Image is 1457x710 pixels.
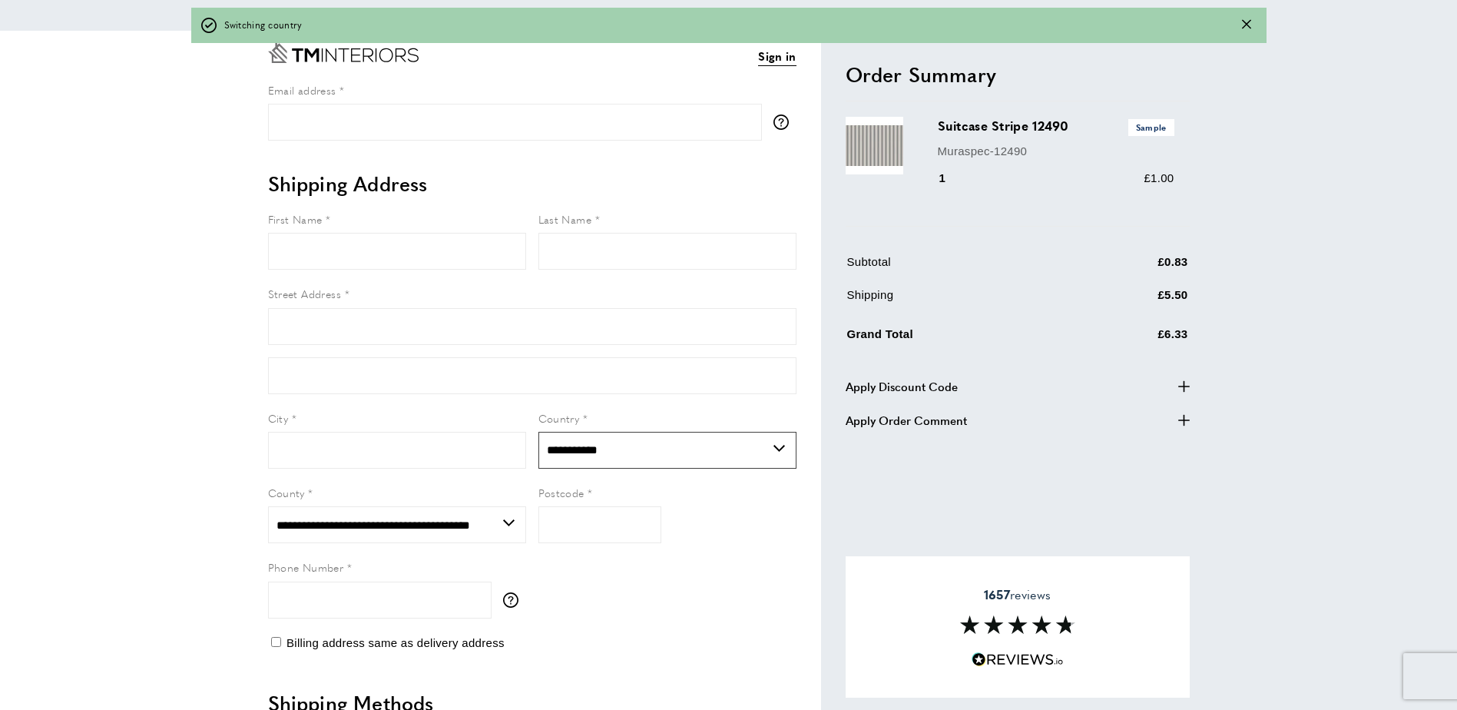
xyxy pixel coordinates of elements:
[846,117,903,174] img: Suitcase Stripe 12490
[268,170,796,197] h2: Shipping Address
[972,652,1064,667] img: Reviews.io 5 stars
[268,82,336,98] span: Email address
[1144,171,1174,184] span: £1.00
[938,117,1174,135] h3: Suitcase Stripe 12490
[268,410,289,426] span: City
[286,636,505,649] span: Billing address same as delivery address
[773,114,796,130] button: More information
[271,637,281,647] input: Billing address same as delivery address
[538,211,592,227] span: Last Name
[268,559,344,575] span: Phone Number
[846,377,958,396] span: Apply Discount Code
[960,615,1075,634] img: Reviews section
[1082,253,1188,283] td: £0.83
[1082,322,1188,355] td: £6.33
[984,586,1010,603] strong: 1657
[268,485,305,500] span: County
[268,286,342,301] span: Street Address
[846,61,1190,88] h2: Order Summary
[846,411,967,430] span: Apply Order Comment
[268,211,323,227] span: First Name
[503,592,526,608] button: More information
[847,286,1081,316] td: Shipping
[224,18,303,32] span: Switching country
[938,142,1174,161] p: Muraspec-12490
[938,169,968,187] div: 1
[1242,18,1251,32] div: Close message
[984,587,1051,602] span: reviews
[847,253,1081,283] td: Subtotal
[847,322,1081,355] td: Grand Total
[191,8,1267,43] div: off
[538,485,584,500] span: Postcode
[1082,286,1188,316] td: £5.50
[758,47,796,66] a: Sign in
[538,410,580,426] span: Country
[1128,119,1174,135] span: Sample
